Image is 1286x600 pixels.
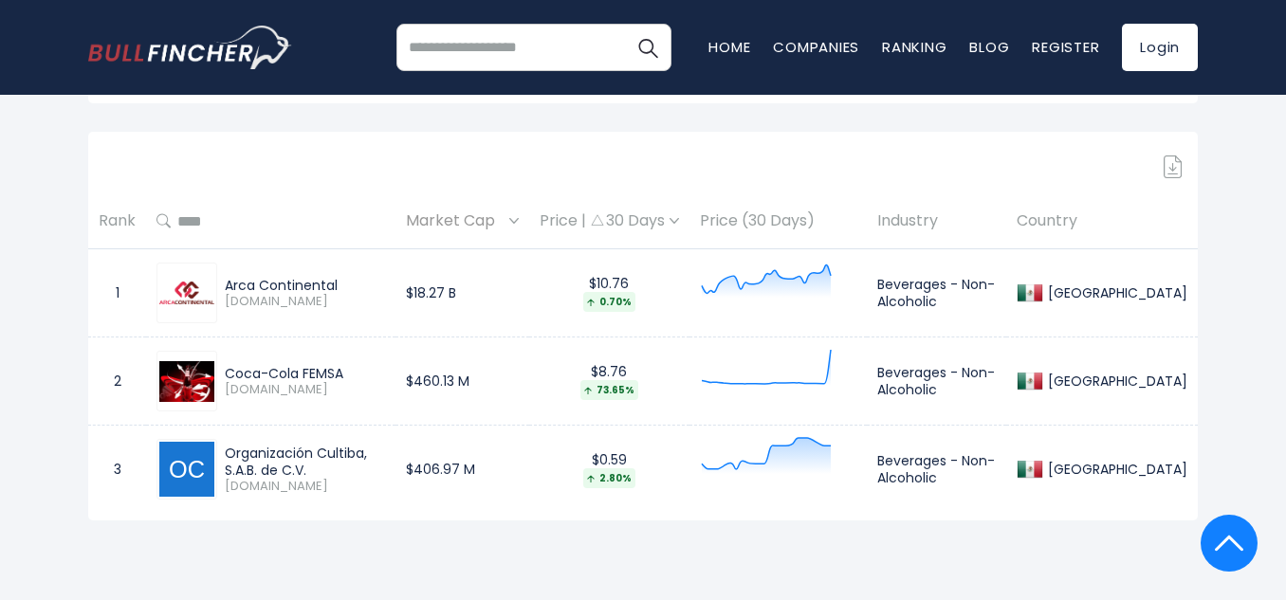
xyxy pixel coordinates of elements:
[225,277,385,294] div: Arca Continental
[1043,373,1187,390] div: [GEOGRAPHIC_DATA]
[1032,37,1099,57] a: Register
[225,445,385,479] div: Organización Cultiba, S.A.B. de C.V.
[88,26,292,69] a: Go to homepage
[395,249,529,337] td: $18.27 B
[88,337,146,426] td: 2
[583,292,635,312] div: 0.70%
[406,207,505,236] span: Market Cap
[867,337,1006,426] td: Beverages - Non-Alcoholic
[689,193,867,249] th: Price (30 Days)
[159,361,214,403] img: KOFUBL.MX.png
[1122,24,1198,71] a: Login
[88,26,292,69] img: bullfincher logo
[1006,193,1198,249] th: Country
[88,193,146,249] th: Rank
[225,365,385,382] div: Coca-Cola FEMSA
[88,249,146,337] td: 1
[225,294,385,310] span: [DOMAIN_NAME]
[580,380,638,400] div: 73.65%
[583,468,635,488] div: 2.80%
[395,426,529,514] td: $406.97 M
[773,37,859,57] a: Companies
[159,282,214,304] img: AC.MX.png
[540,211,679,231] div: Price | 30 Days
[867,426,1006,514] td: Beverages - Non-Alcoholic
[540,363,679,400] div: $8.76
[969,37,1009,57] a: Blog
[867,193,1006,249] th: Industry
[882,37,946,57] a: Ranking
[1043,461,1187,478] div: [GEOGRAPHIC_DATA]
[225,479,385,495] span: [DOMAIN_NAME]
[1043,284,1187,301] div: [GEOGRAPHIC_DATA]
[540,275,679,312] div: $10.76
[88,426,146,514] td: 3
[624,24,671,71] button: Search
[540,451,679,488] div: $0.59
[708,37,750,57] a: Home
[395,337,529,426] td: $460.13 M
[225,382,385,398] span: [DOMAIN_NAME]
[867,249,1006,337] td: Beverages - Non-Alcoholic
